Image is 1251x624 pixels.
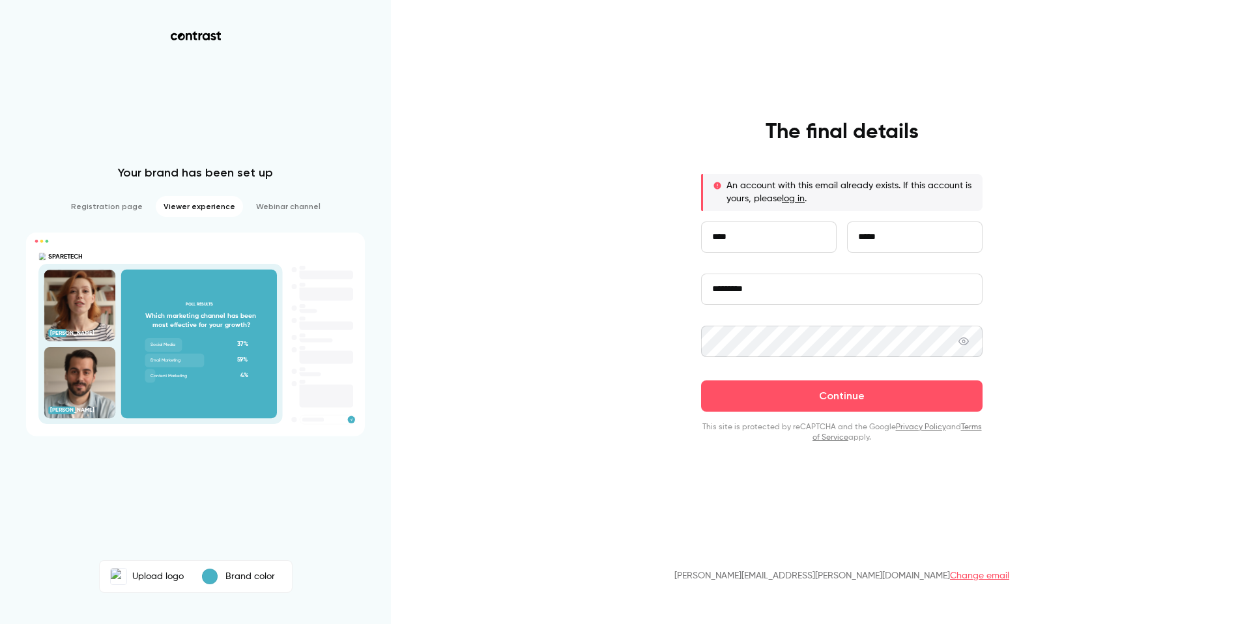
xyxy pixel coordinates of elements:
[766,119,919,145] h4: The final details
[192,563,289,589] button: Brand color
[63,196,151,217] li: Registration page
[102,563,192,589] label: SPARETECHUpload logo
[950,571,1009,580] a: Change email
[812,423,982,442] a: Terms of Service
[674,569,1009,582] p: [PERSON_NAME][EMAIL_ADDRESS][PERSON_NAME][DOMAIN_NAME]
[782,194,805,203] a: log in
[118,165,273,180] p: Your brand has been set up
[701,380,983,412] button: Continue
[156,196,243,217] li: Viewer experience
[701,422,983,443] p: This site is protected by reCAPTCHA and the Google and apply.
[896,423,946,431] a: Privacy Policy
[248,196,328,217] li: Webinar channel
[111,569,126,584] img: SPARETECH
[726,179,972,205] p: An account with this email already exists. If this account is yours, please .
[225,570,275,583] p: Brand color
